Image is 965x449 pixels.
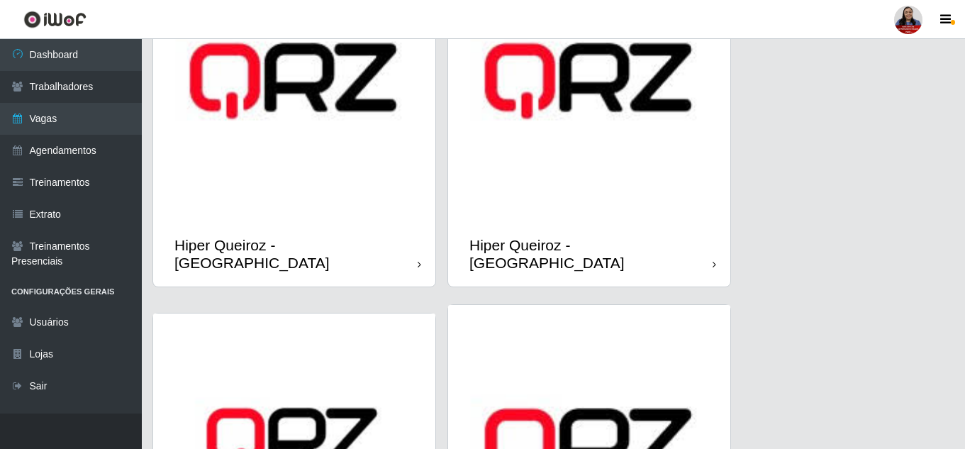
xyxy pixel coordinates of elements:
[23,11,87,28] img: CoreUI Logo
[174,236,418,272] div: Hiper Queiroz - [GEOGRAPHIC_DATA]
[469,236,713,272] div: Hiper Queiroz - [GEOGRAPHIC_DATA]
